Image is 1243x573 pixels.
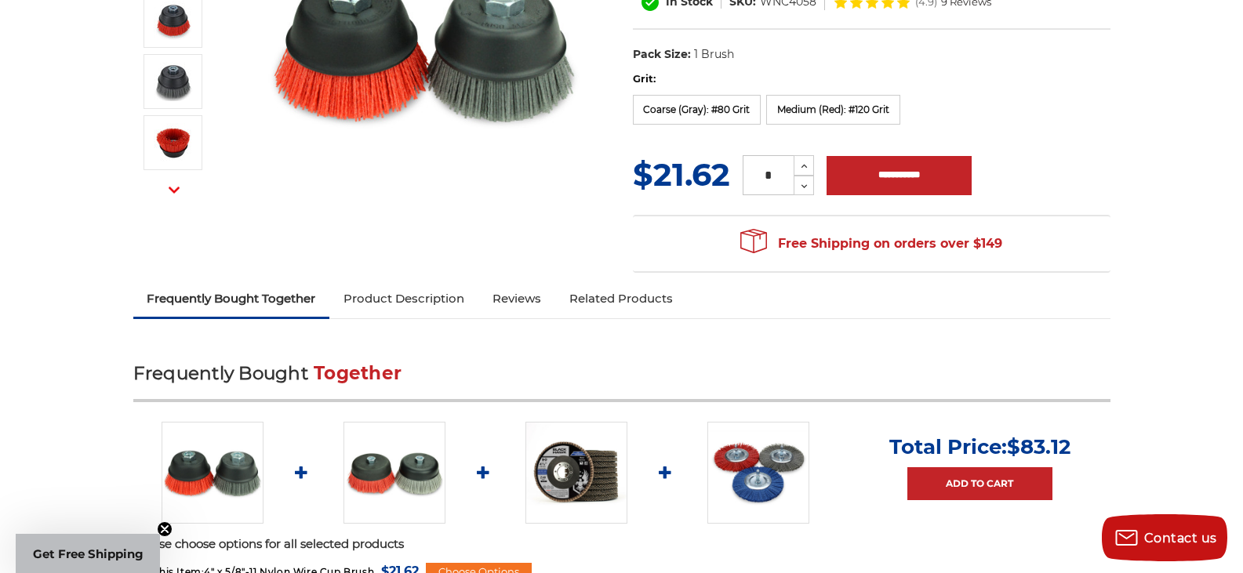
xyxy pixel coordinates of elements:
button: Close teaser [157,521,173,537]
a: Reviews [478,281,555,316]
span: Together [314,362,402,384]
button: Next [155,173,193,207]
span: $21.62 [633,155,730,194]
span: Get Free Shipping [33,546,144,561]
p: Total Price: [889,434,1070,459]
span: Contact us [1144,531,1217,546]
img: red nylon wire bristle cup brush 4 inch [154,123,193,162]
a: Related Products [555,281,687,316]
label: Grit: [633,71,1110,87]
img: 4" x 5/8"-11 Nylon Wire Cup Brushes [162,422,264,524]
button: Contact us [1102,514,1227,561]
dd: 1 Brush [694,46,734,63]
img: 4" Nylon Cup Brush, gray coarse [154,62,193,101]
span: Frequently Bought [133,362,308,384]
p: Please choose options for all selected products [133,535,1110,553]
span: $83.12 [1007,434,1070,459]
img: 4" Nylon Cup Brush, red medium [154,1,193,40]
span: Free Shipping on orders over $149 [740,228,1002,259]
a: Product Description [329,281,478,316]
div: Get Free ShippingClose teaser [16,534,160,573]
a: Add to Cart [907,467,1052,500]
a: Frequently Bought Together [133,281,330,316]
dt: Pack Size: [633,46,691,63]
